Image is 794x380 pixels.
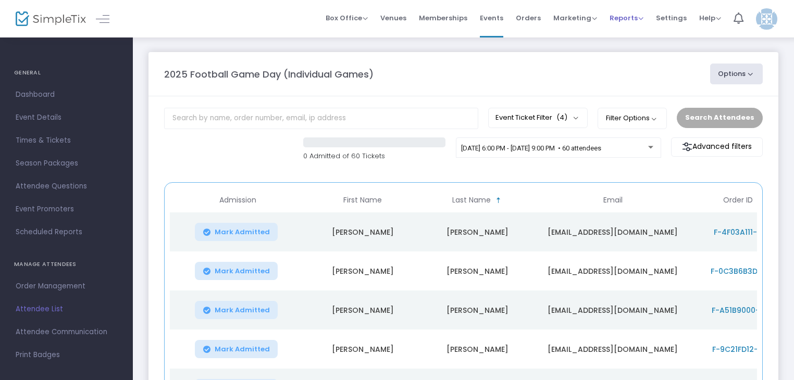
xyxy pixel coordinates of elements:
[195,301,278,319] button: Mark Admitted
[16,325,117,339] span: Attendee Communication
[535,330,691,369] td: [EMAIL_ADDRESS][DOMAIN_NAME]
[343,196,382,205] span: First Name
[14,62,119,83] h4: GENERAL
[420,251,535,290] td: [PERSON_NAME]
[516,5,541,31] span: Orders
[215,306,270,314] span: Mark Admitted
[195,340,278,358] button: Mark Admitted
[219,196,256,205] span: Admission
[305,330,420,369] td: [PERSON_NAME]
[16,225,117,239] span: Scheduled Reports
[420,212,535,251] td: [PERSON_NAME]
[710,64,763,84] button: Options
[420,290,535,330] td: [PERSON_NAME]
[480,5,503,31] span: Events
[699,13,721,23] span: Help
[723,196,753,205] span: Order ID
[420,330,535,369] td: [PERSON_NAME]
[305,290,420,330] td: [PERSON_NAME]
[16,202,117,216] span: Event Promoters
[419,5,467,31] span: Memberships
[452,196,491,205] span: Last Name
[535,290,691,330] td: [EMAIL_ADDRESS][DOMAIN_NAME]
[712,305,764,315] span: F-A51B9000-9
[610,13,643,23] span: Reports
[305,251,420,290] td: [PERSON_NAME]
[215,345,270,353] span: Mark Admitted
[494,196,503,205] span: Sortable
[16,302,117,316] span: Attendee List
[16,348,117,362] span: Print Badges
[598,108,667,129] button: Filter Options
[16,88,117,102] span: Dashboard
[556,113,567,122] span: (4)
[16,134,117,147] span: Times & Tickets
[553,13,597,23] span: Marketing
[603,196,623,205] span: Email
[711,266,765,276] span: F-0C3B6B3D-F
[714,227,762,237] span: F-4F03A111-7
[656,5,687,31] span: Settings
[305,212,420,251] td: [PERSON_NAME]
[16,157,117,170] span: Season Packages
[535,212,691,251] td: [EMAIL_ADDRESS][DOMAIN_NAME]
[215,228,270,236] span: Mark Admitted
[16,111,117,124] span: Event Details
[488,108,588,128] button: Event Ticket Filter(4)
[712,344,764,354] span: F-9C21FD12-C
[16,180,117,193] span: Attendee Questions
[195,223,278,241] button: Mark Admitted
[195,262,278,280] button: Mark Admitted
[164,108,478,129] input: Search by name, order number, email, ip address
[164,67,374,81] m-panel-title: 2025 Football Game Day (Individual Games)
[682,142,692,152] img: filter
[535,251,691,290] td: [EMAIL_ADDRESS][DOMAIN_NAME]
[215,267,270,275] span: Mark Admitted
[303,151,445,161] p: 0 Admitted of 60 Tickets
[14,254,119,275] h4: MANAGE ATTENDEES
[16,280,117,293] span: Order Management
[326,13,368,23] span: Box Office
[380,5,406,31] span: Venues
[461,144,601,152] span: [DATE] 6:00 PM - [DATE] 9:00 PM • 60 attendees
[671,137,763,157] m-button: Advanced filters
